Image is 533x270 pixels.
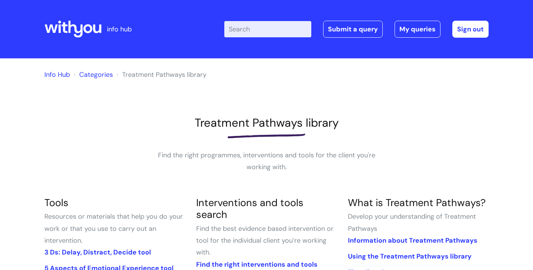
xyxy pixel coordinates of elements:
span: Resources or materials that help you do your work or that you use to carry out an intervention. [44,212,183,245]
a: Categories [79,70,113,79]
a: Interventions and tools search [196,196,304,221]
input: Search [224,21,311,37]
li: Treatment Pathways library [115,69,207,81]
span: Develop your understanding of Treatment Pathways [348,212,476,233]
li: Solution home [72,69,113,81]
h1: Treatment Pathways library [44,116,489,130]
a: My queries [395,21,440,38]
div: | - [224,21,489,38]
a: Tools [44,196,68,209]
p: info hub [107,23,132,35]
span: Find the best evidence based intervention or tool for the individual client you’re working with. [196,224,333,257]
a: Submit a query [323,21,383,38]
a: What is Treatment Pathways? [348,196,486,209]
a: 3 Ds: Delay, Distract, Decide tool [44,248,151,257]
a: Sign out [452,21,489,38]
p: Find the right programmes, interventions and tools for the client you're working with. [155,149,378,173]
a: Information about Treatment Pathways [348,236,477,245]
a: Info Hub [44,70,70,79]
a: Find the right interventions and tools [196,260,318,269]
a: Using the Treatment Pathways library [348,252,472,261]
